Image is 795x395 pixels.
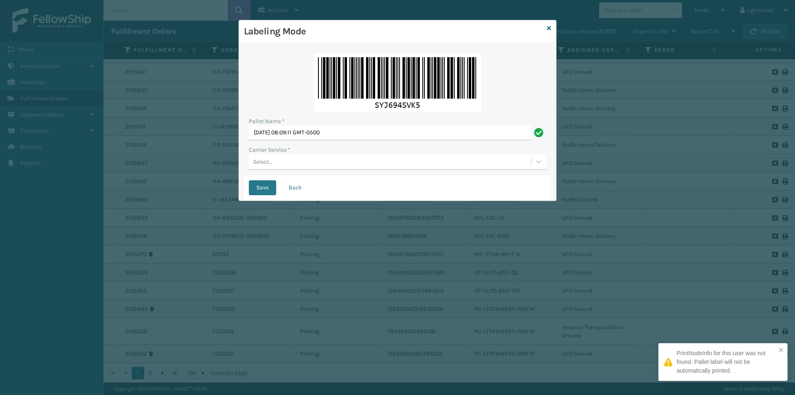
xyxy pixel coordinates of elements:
[314,53,481,112] img: mf4bQAAAAGSURBVAMAcMukkHrDWPoAAAAASUVORK5CYII=
[244,25,544,38] h3: Labeling Mode
[249,145,290,154] label: Carrier Service
[281,180,309,195] button: Back
[778,347,784,354] button: close
[249,117,284,126] label: Pallet Name
[253,158,272,166] div: Select...
[677,349,776,375] div: PrintNodeInfo for this user was not found. Pallet label will not be automatically printed.
[249,180,276,195] button: Save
